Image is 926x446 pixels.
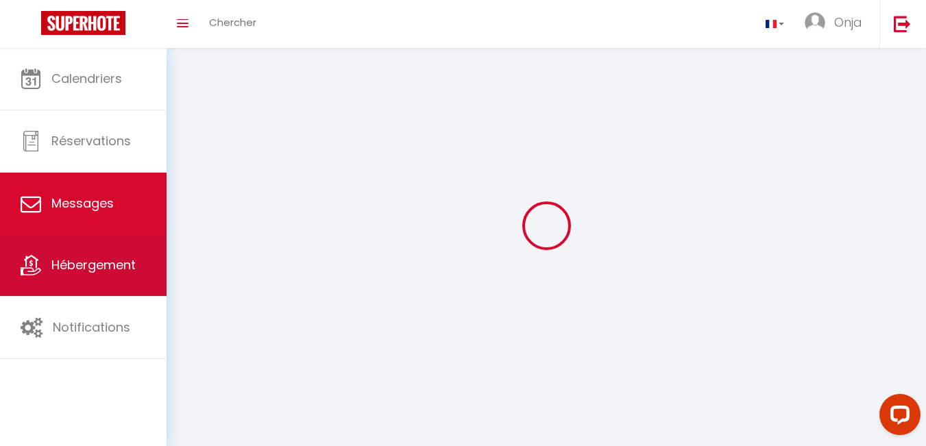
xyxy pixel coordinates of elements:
span: Onja [834,14,862,31]
span: Calendriers [51,70,122,87]
img: Super Booking [41,11,125,35]
span: Notifications [53,319,130,336]
iframe: LiveChat chat widget [868,388,926,446]
img: ... [805,12,825,33]
img: logout [894,15,911,32]
span: Chercher [209,15,256,29]
span: Réservations [51,132,131,149]
span: Hébergement [51,256,136,273]
span: Messages [51,195,114,212]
